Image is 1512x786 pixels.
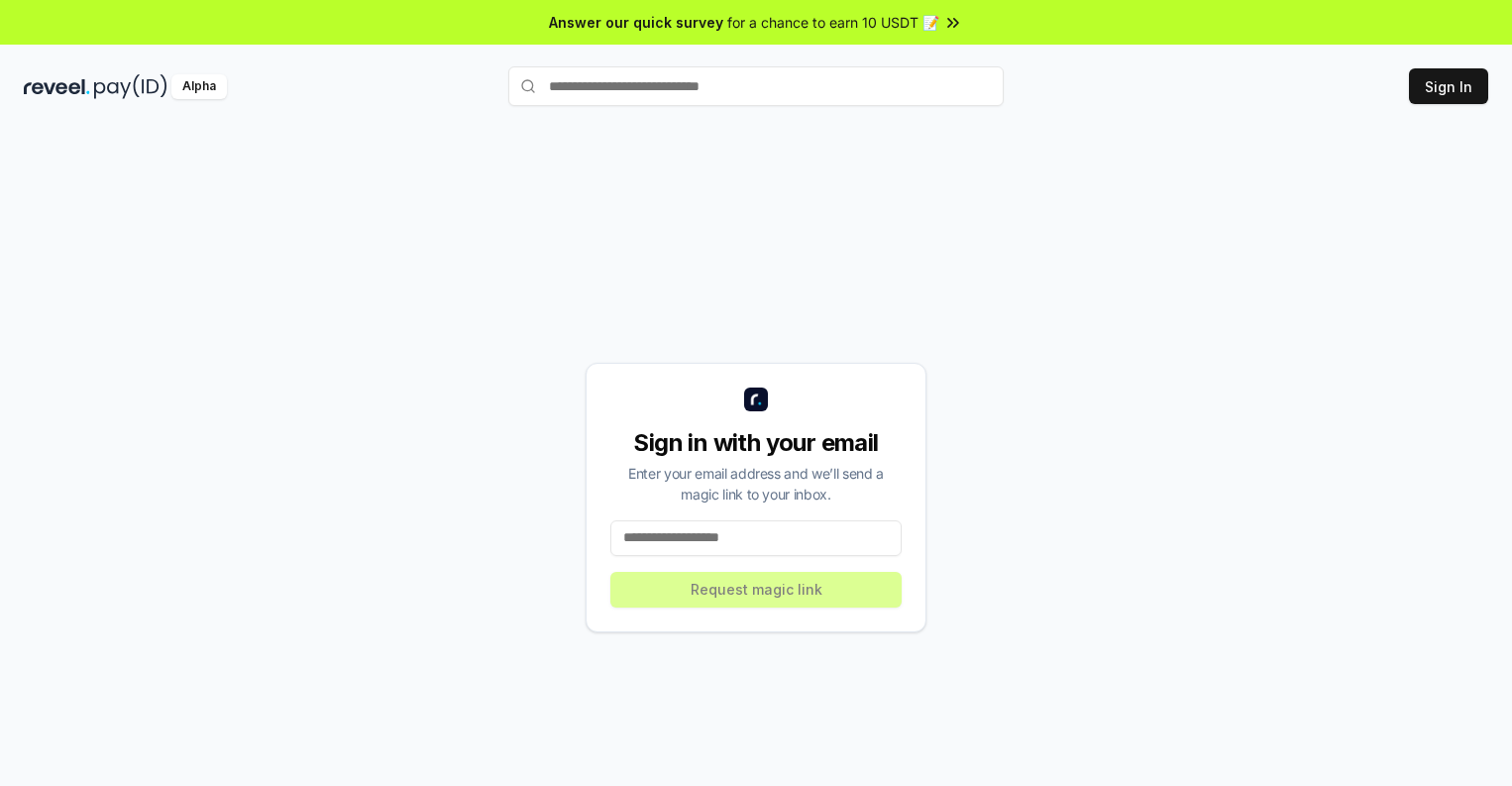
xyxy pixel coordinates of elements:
[1409,68,1488,104] button: Sign In
[549,12,723,33] span: Answer our quick survey
[610,427,902,459] div: Sign in with your email
[744,388,768,411] img: logo_small
[24,74,90,99] img: reveel_dark
[610,463,902,505] div: Enter your email address and we’ll send a magic link to your inbox.
[94,74,167,99] img: pay_id
[727,12,939,33] span: for a chance to earn 10 USDT 📝
[171,74,227,99] div: Alpha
